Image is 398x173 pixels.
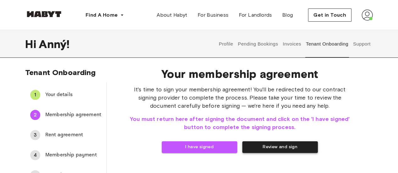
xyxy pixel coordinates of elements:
[30,90,40,100] div: 1
[30,150,40,160] div: 4
[25,37,39,51] span: Hi
[198,11,229,19] span: For Business
[277,9,298,21] a: Blog
[237,30,279,58] button: Pending Bookings
[25,68,96,77] span: Tenant Onboarding
[282,30,302,58] button: Invoices
[313,11,346,19] span: Get in Touch
[127,115,353,131] span: You must return here after signing the document and click on the 'I have signed' button to comple...
[25,87,106,102] div: 1Your details
[157,11,187,19] span: About Habyt
[45,91,101,99] span: Your details
[152,9,192,21] a: About Habyt
[162,141,237,153] button: I have signed
[45,111,101,119] span: Membership agreement
[238,11,272,19] span: For Landlords
[25,127,106,143] div: 3Rent agreement
[81,9,129,21] button: Find A Home
[308,8,351,22] button: Get in Touch
[45,131,101,139] span: Rent agreement
[352,30,371,58] button: Support
[127,85,353,110] span: It's time to sign your membership agreement! You'll be redirected to our contract signing provide...
[30,130,40,140] div: 3
[216,30,373,58] div: user profile tabs
[127,67,353,80] span: Your membership agreement
[233,9,277,21] a: For Landlords
[305,30,349,58] button: Tenant Onboarding
[25,148,106,163] div: 4Membership payment
[242,141,318,153] button: Review and sign
[25,11,63,17] img: Habyt
[362,9,373,21] img: avatar
[30,110,40,120] div: 2
[218,30,234,58] button: Profile
[86,11,118,19] span: Find A Home
[282,11,293,19] span: Blog
[39,37,70,51] span: Anný !
[45,151,101,159] span: Membership payment
[25,107,106,122] div: 2Membership agreement
[193,9,234,21] a: For Business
